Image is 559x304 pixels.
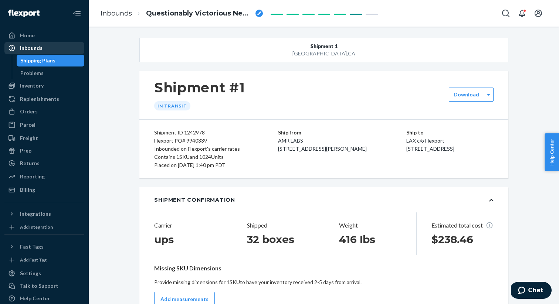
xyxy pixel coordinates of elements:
div: In transit [154,101,190,110]
div: Flexport PO# 9940339 [154,137,248,145]
h1: 32 boxes [247,233,309,246]
button: Shipment 1[GEOGRAPHIC_DATA],CA [139,38,508,62]
iframe: Opens a widget where you can chat to one of our agents [511,282,552,300]
a: Problems [17,67,85,79]
a: Parcel [4,119,84,131]
button: Open notifications [515,6,529,21]
div: Billing [20,186,35,194]
span: [STREET_ADDRESS] [406,146,454,152]
button: Open account menu [531,6,546,21]
p: Provide missing dimensions for 1 SKU to have your inventory received 2-5 days from arrival. [154,279,494,286]
a: Freight [4,132,84,144]
a: Returns [4,157,84,169]
div: Prep [20,147,31,154]
p: Missing SKU Dimensions [154,264,494,273]
p: Ship from [278,129,406,137]
a: Add Integration [4,223,84,232]
div: Orders [20,108,38,115]
button: Help Center [545,133,559,171]
div: Shipment Confirmation [154,196,235,204]
h1: $238.46 [431,233,494,246]
div: Replenishments [20,95,59,103]
button: Fast Tags [4,241,84,253]
div: Add Integration [20,224,53,230]
p: Estimated total cost [431,221,494,230]
p: Carrier [154,221,217,230]
div: [GEOGRAPHIC_DATA] , CA [177,50,471,57]
span: Shipment 1 [311,42,338,50]
button: Talk to Support [4,280,84,292]
a: Orders [4,106,84,117]
div: Inbounded on Flexport's carrier rates [154,145,248,153]
div: Contains 1 SKU and 1024 Units [154,153,248,161]
span: AMR LABS [STREET_ADDRESS][PERSON_NAME] [278,137,367,152]
div: Shipping Plans [20,57,55,64]
p: LAX c/o Flexport [406,137,494,145]
div: Add Fast Tag [20,257,47,263]
div: Home [20,32,35,39]
ol: breadcrumbs [95,3,269,24]
a: Settings [4,267,84,279]
div: Inventory [20,82,44,89]
a: Inbounds [101,9,132,17]
p: Weight [339,221,402,230]
a: Billing [4,184,84,196]
div: Returns [20,160,40,167]
div: Shipment ID 1242978 [154,129,248,137]
h1: Shipment #1 [154,80,245,95]
a: Add Fast Tag [4,256,84,264]
span: Questionably Victorious Newfoundland [146,9,253,18]
div: Parcel [20,121,35,129]
button: Integrations [4,208,84,220]
div: Talk to Support [20,282,58,290]
p: Ship to [406,129,494,137]
a: Inventory [4,80,84,92]
h1: ups [154,233,217,246]
label: Download [454,91,479,98]
div: Placed on [DATE] 1:40 pm PDT [154,161,248,169]
a: Prep [4,145,84,157]
h1: 416 lbs [339,233,402,246]
div: Fast Tags [20,243,44,250]
a: Reporting [4,171,84,182]
a: Inbounds [4,42,84,54]
a: Shipping Plans [17,55,85,66]
div: Help Center [20,295,50,302]
div: Inbounds [20,44,43,52]
button: Close Navigation [70,6,84,21]
div: Problems [20,69,44,77]
a: Replenishments [4,93,84,105]
p: Shipped [247,221,309,230]
img: Flexport logo [8,10,40,17]
button: Open Search Box [498,6,513,21]
div: Settings [20,270,41,277]
div: Reporting [20,173,45,180]
div: Integrations [20,210,51,218]
a: Home [4,30,84,41]
div: Freight [20,134,38,142]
